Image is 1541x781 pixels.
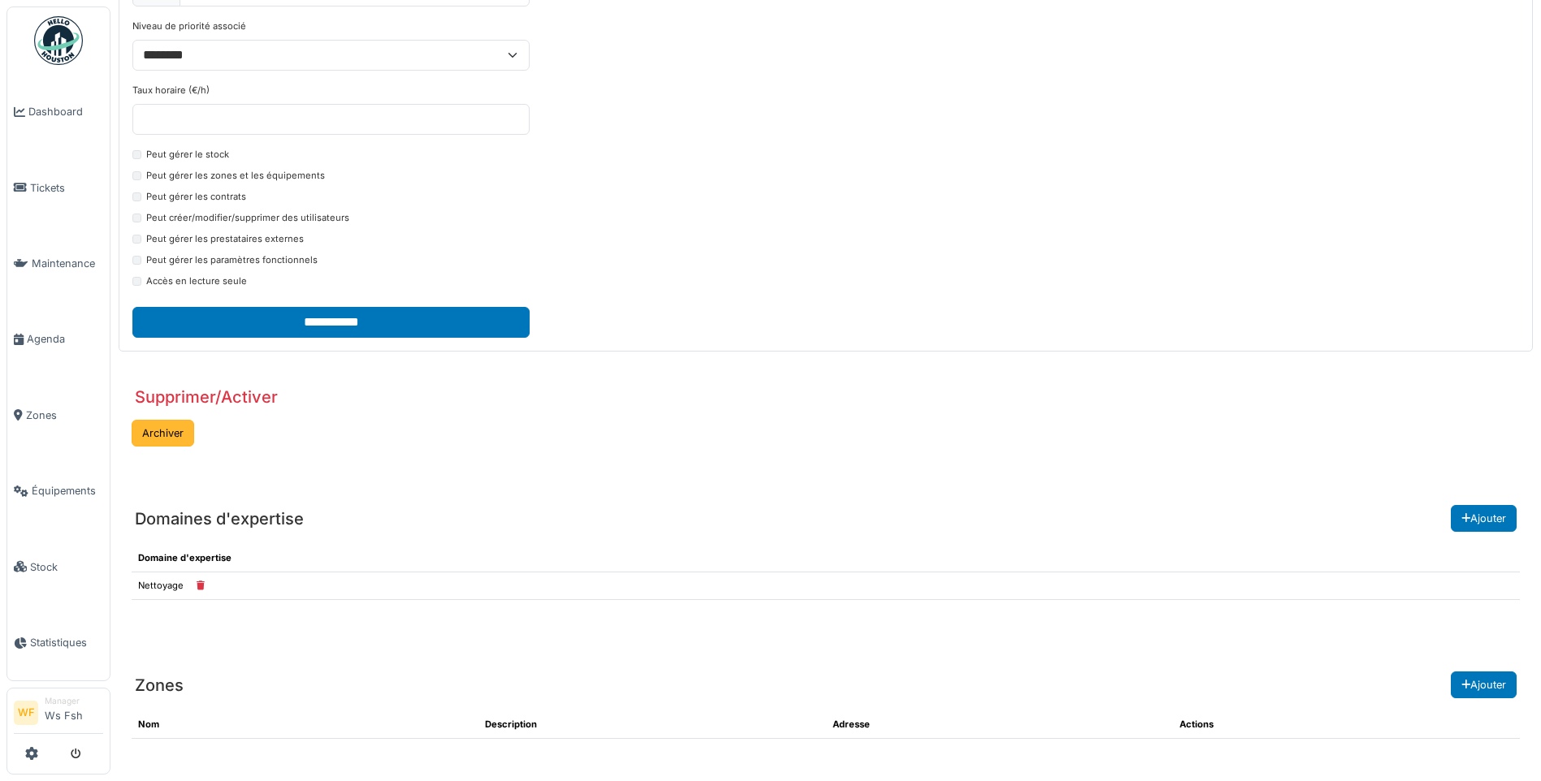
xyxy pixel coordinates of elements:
label: Peut gérer les paramètres fonctionnels [146,253,318,267]
a: Stock [7,529,110,604]
a: Équipements [7,453,110,529]
div: Manager [45,695,103,707]
label: Peut gérer les zones et les équipements [146,169,325,183]
th: Description [478,711,825,738]
span: Agenda [27,331,103,347]
label: Niveau de priorité associé [132,19,246,33]
label: Peut gérer les prestataires externes [146,232,304,246]
td: Nettoyage [132,572,1520,600]
span: Maintenance [32,256,103,271]
th: Nom [132,711,478,738]
li: Ws Fsh [45,695,103,730]
a: Statistiques [7,605,110,680]
button: Ajouter [1451,505,1517,532]
span: Stock [30,559,103,575]
th: Adresse [826,711,1173,738]
a: Agenda [7,301,110,377]
h3: Zones [135,675,184,695]
button: Archiver [132,420,194,447]
span: Équipements [32,483,103,498]
li: WF [14,701,38,725]
img: Badge_color-CXgf-gQk.svg [34,16,83,65]
h3: Domaines d'expertise [135,509,304,529]
span: Statistiques [30,635,103,650]
label: Taux horaire (€/h) [132,84,210,97]
label: Peut gérer le stock [146,148,229,162]
label: Accès en lecture seule [146,274,247,288]
a: Zones [7,378,110,453]
a: Maintenance [7,226,110,301]
button: Ajouter [1451,671,1517,698]
a: WF ManagerWs Fsh [14,695,103,734]
a: Dashboard [7,74,110,149]
span: Dashboard [28,104,103,119]
label: Peut créer/modifier/supprimer des utilisateurs [146,211,349,225]
span: Zones [26,408,103,423]
span: Tickets [30,180,103,196]
h3: Supprimer/Activer [135,387,278,407]
th: Domaine d'expertise [132,545,1520,572]
a: Tickets [7,149,110,225]
label: Peut gérer les contrats [146,190,246,204]
th: Actions [1173,711,1520,738]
